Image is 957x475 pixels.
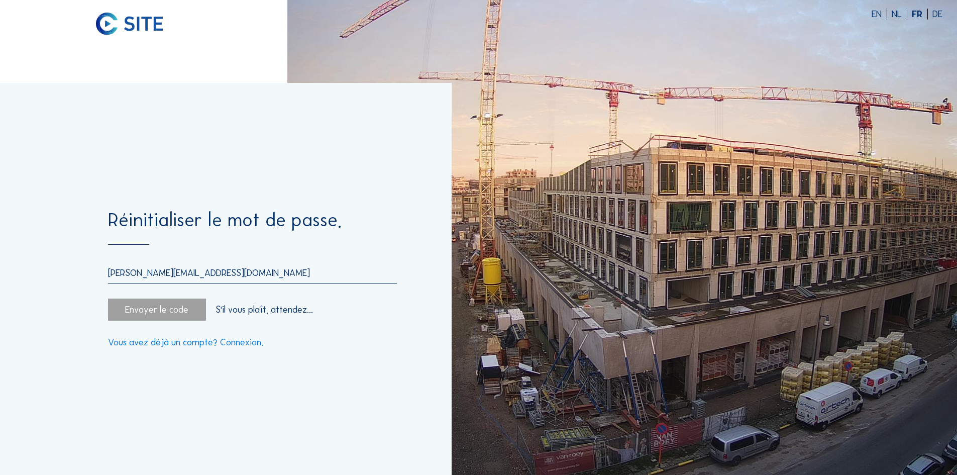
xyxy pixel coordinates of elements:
a: Vous avez déjà un compte? Connexion. [108,338,263,347]
input: E-mail [108,267,396,278]
div: Réinitialiser le mot de passe. [108,211,396,245]
div: NL [892,10,907,19]
div: Envoyer le code [108,299,205,321]
div: EN [872,10,887,19]
div: S'il vous plaît, attendez... [216,305,313,314]
div: DE [932,10,942,19]
img: C-SITE logo [96,13,163,35]
div: FR [912,10,928,19]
